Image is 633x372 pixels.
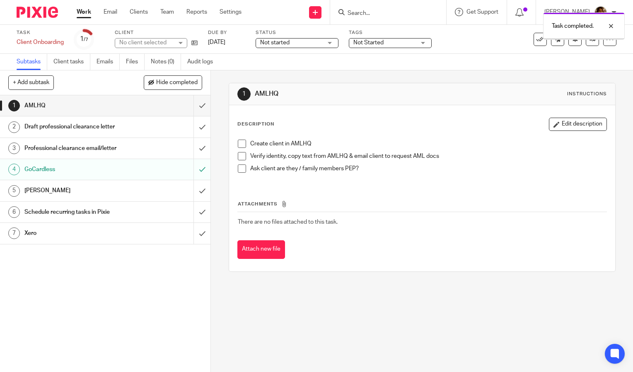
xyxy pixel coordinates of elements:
a: Subtasks [17,54,47,70]
p: Verify identity, copy text from AMLHQ & email client to request AML docs [250,152,606,160]
a: Email [104,8,117,16]
small: /7 [84,37,88,42]
span: [DATE] [208,39,225,45]
h1: AMLHQ [24,99,132,112]
p: Description [237,121,274,128]
h1: Xero [24,227,132,239]
div: 6 [8,206,20,218]
span: Attachments [238,202,278,206]
img: Pixie [17,7,58,18]
label: Client [115,29,198,36]
div: 1 [80,34,88,44]
span: Not started [260,40,290,46]
div: 1 [237,87,251,101]
a: Audit logs [187,54,219,70]
h1: AMLHQ [255,89,440,98]
a: Client tasks [53,54,90,70]
button: Hide completed [144,75,202,89]
h1: Professional clearance email/letter [24,142,132,155]
div: Instructions [567,91,607,97]
div: 5 [8,185,20,197]
div: 4 [8,164,20,175]
div: 7 [8,227,20,239]
img: Arvinder.jpeg [594,6,607,19]
a: Clients [130,8,148,16]
a: Notes (0) [151,54,181,70]
p: Ask client are they / family members PEP? [250,164,606,173]
a: Team [160,8,174,16]
p: Task completed. [552,22,594,30]
span: Hide completed [156,80,198,86]
a: Emails [97,54,120,70]
label: Due by [208,29,245,36]
button: Attach new file [237,240,285,259]
p: Create client in AMLHQ [250,140,606,148]
a: Reports [186,8,207,16]
a: Work [77,8,91,16]
span: There are no files attached to this task. [238,219,338,225]
h1: [PERSON_NAME] [24,184,132,197]
a: Files [126,54,145,70]
button: Edit description [549,118,607,131]
label: Task [17,29,64,36]
a: Settings [220,8,242,16]
button: + Add subtask [8,75,54,89]
h1: Draft professional clearance letter [24,121,132,133]
div: 2 [8,121,20,133]
label: Status [256,29,338,36]
div: 1 [8,100,20,111]
h1: Schedule recurring tasks in Pixie [24,206,132,218]
div: 3 [8,143,20,154]
h1: GoCardless [24,163,132,176]
div: No client selected [119,39,173,47]
span: Not Started [353,40,384,46]
div: Client Onboarding [17,38,64,46]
